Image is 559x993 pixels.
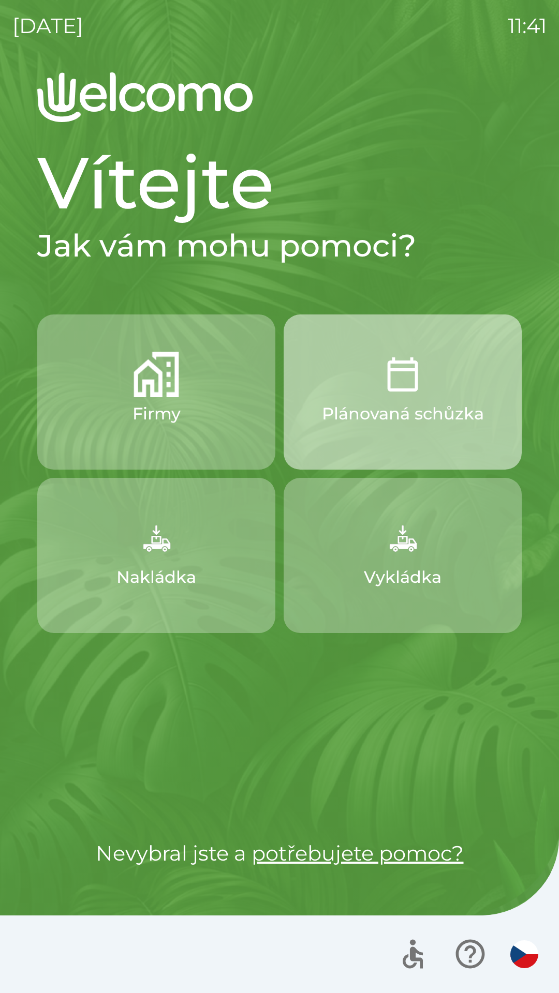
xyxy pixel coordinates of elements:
[364,565,442,590] p: Vykládka
[284,314,522,470] button: Plánovaná schůzka
[134,352,179,397] img: 122be468-0449-4234-a4e4-f2ffd399f15f.png
[37,72,522,122] img: Logo
[37,838,522,869] p: Nevybral jste a
[134,515,179,561] img: f13ba18a-b211-450c-abe6-f0da78179e0f.png
[37,478,275,633] button: Nakládka
[37,227,522,265] h2: Jak vám mohu pomoci?
[133,401,181,426] p: Firmy
[12,10,83,41] p: [DATE]
[508,10,547,41] p: 11:41
[116,565,196,590] p: Nakládka
[37,139,522,227] h1: Vítejte
[37,314,275,470] button: Firmy
[380,515,425,561] img: 704c4644-117f-4429-9160-065010197bca.png
[284,478,522,633] button: Vykládka
[510,940,538,968] img: cs flag
[322,401,484,426] p: Plánovaná schůzka
[252,840,464,866] a: potřebujete pomoc?
[380,352,425,397] img: 8604b6e8-2b92-4852-858d-af93d6db5933.png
